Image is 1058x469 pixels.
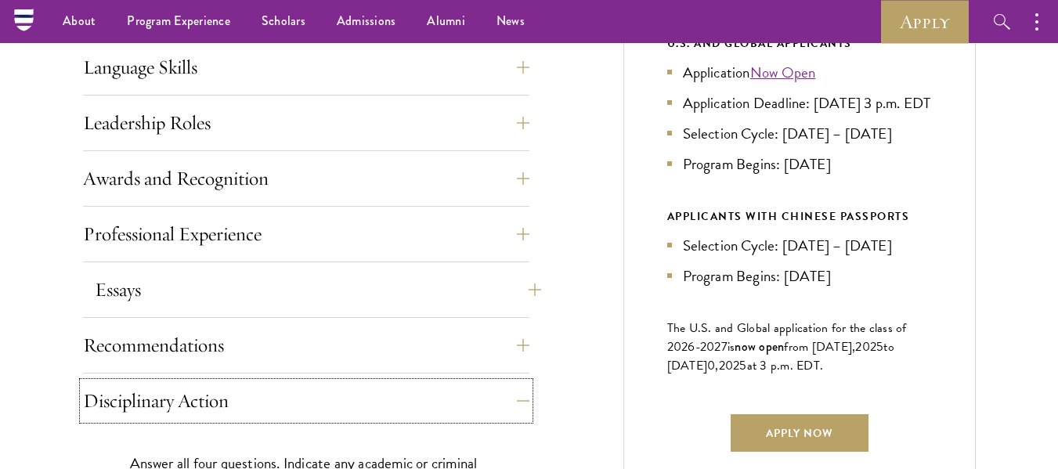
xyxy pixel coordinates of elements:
a: Apply Now [731,414,868,452]
button: Recommendations [83,326,529,364]
span: , [715,356,718,375]
li: Application [667,61,932,84]
span: from [DATE], [784,337,855,356]
button: Language Skills [83,49,529,86]
span: to [DATE] [667,337,894,375]
span: 202 [719,356,740,375]
button: Disciplinary Action [83,382,529,420]
li: Program Begins: [DATE] [667,153,932,175]
span: is [728,337,735,356]
div: APPLICANTS WITH CHINESE PASSPORTS [667,207,932,226]
button: Awards and Recognition [83,160,529,197]
button: Leadership Roles [83,104,529,142]
span: -202 [695,337,721,356]
li: Selection Cycle: [DATE] – [DATE] [667,234,932,257]
li: Program Begins: [DATE] [667,265,932,287]
span: 5 [739,356,746,375]
button: Essays [95,271,541,308]
span: at 3 p.m. EDT. [747,356,824,375]
span: 0 [707,356,715,375]
span: 202 [855,337,876,356]
span: 7 [721,337,728,356]
button: Professional Experience [83,215,529,253]
li: Selection Cycle: [DATE] – [DATE] [667,122,932,145]
div: U.S. and Global Applicants [667,34,932,53]
span: 6 [688,337,695,356]
span: now open [735,337,784,355]
a: Now Open [750,61,816,84]
span: 5 [876,337,883,356]
span: The U.S. and Global application for the class of 202 [667,319,907,356]
li: Application Deadline: [DATE] 3 p.m. EDT [667,92,932,114]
